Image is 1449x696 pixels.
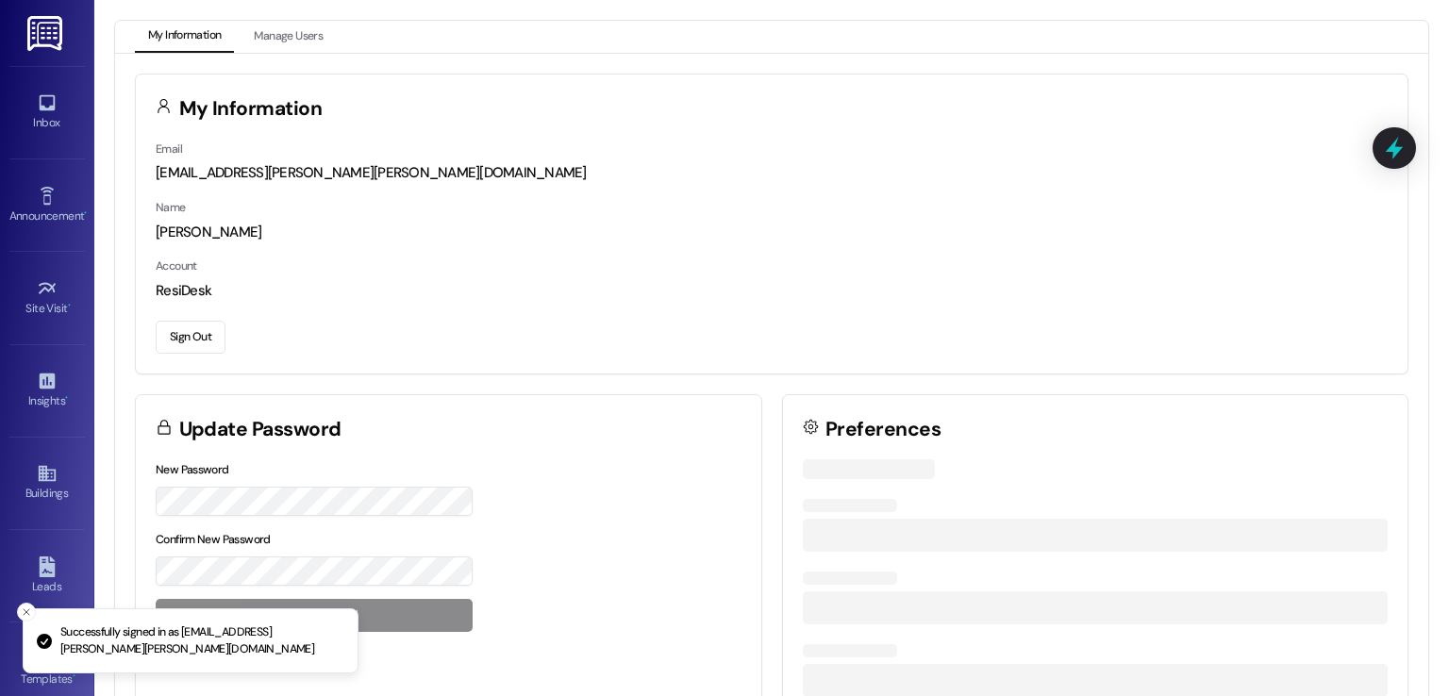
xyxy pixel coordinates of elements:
button: Close toast [17,603,36,621]
span: • [84,207,87,220]
label: Name [156,200,186,215]
a: Leads [9,551,85,602]
span: • [73,670,75,683]
span: • [68,299,71,312]
label: New Password [156,462,229,477]
button: Manage Users [241,21,336,53]
span: • [65,391,68,405]
div: [PERSON_NAME] [156,223,1388,242]
button: Sign Out [156,321,225,354]
img: ResiDesk Logo [27,16,66,51]
a: Buildings [9,457,85,508]
div: [EMAIL_ADDRESS][PERSON_NAME][PERSON_NAME][DOMAIN_NAME] [156,163,1388,183]
a: Templates • [9,643,85,694]
h3: Update Password [179,420,341,439]
h3: Preferences [825,420,941,439]
label: Confirm New Password [156,532,271,547]
button: My Information [135,21,234,53]
a: Inbox [9,87,85,138]
p: Successfully signed in as [EMAIL_ADDRESS][PERSON_NAME][PERSON_NAME][DOMAIN_NAME] [60,624,342,657]
a: Insights • [9,365,85,416]
div: ResiDesk [156,281,1388,301]
label: Account [156,258,197,273]
a: Site Visit • [9,273,85,323]
h3: My Information [179,99,323,119]
label: Email [156,141,182,157]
